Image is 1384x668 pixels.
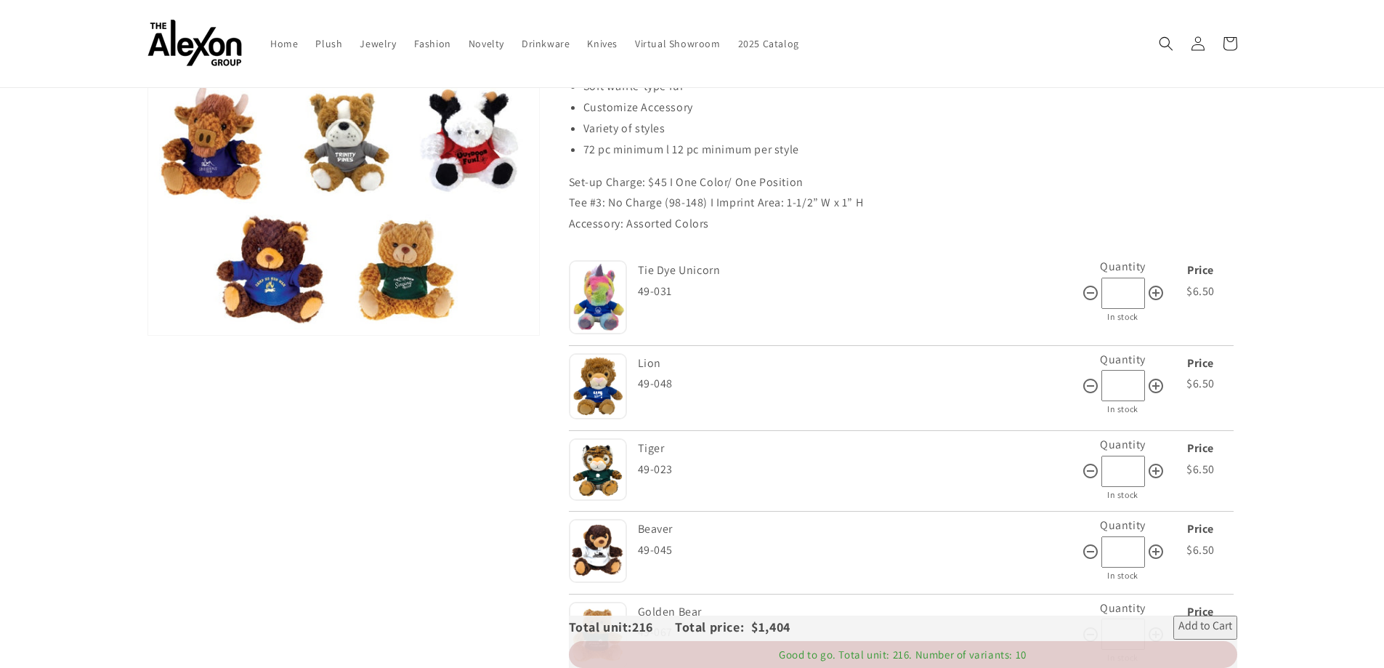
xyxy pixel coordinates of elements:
[405,28,460,59] a: Fashion
[626,28,729,59] a: Virtual Showroom
[1168,260,1234,281] div: Price
[1150,28,1182,60] summary: Search
[1082,401,1165,417] div: In stock
[1082,309,1165,325] div: In stock
[635,37,721,50] span: Virtual Showroom
[569,438,627,501] img: Tiger
[1168,519,1234,540] div: Price
[1100,518,1146,533] label: Quantity
[1186,462,1215,477] span: $6.50
[638,438,1078,459] div: Tiger
[638,260,1078,281] div: Tie Dye Unicorn
[751,619,790,635] span: $1,404
[1100,259,1146,274] label: Quantity
[307,28,351,59] a: Plush
[469,37,504,50] span: Novelty
[1168,602,1234,623] div: Price
[460,28,513,59] a: Novelty
[569,193,1237,214] p: Tee #3: No Charge (98-148) I Imprint Area: 1-1/2” W x 1” H
[638,374,1082,395] div: 49-048
[638,281,1082,302] div: 49-031
[1186,542,1215,558] span: $6.50
[578,28,626,59] a: Knives
[569,260,627,334] img: Tie Dye Unicorn
[587,37,618,50] span: Knives
[729,28,808,59] a: 2025 Catalog
[638,519,1078,540] div: Beaver
[638,540,1082,561] div: 49-045
[569,172,1237,193] p: Set-up Charge: $45 I One Color/ One Position
[513,28,578,59] a: Drinkware
[569,616,752,639] div: Total unit: Total price:
[262,28,307,59] a: Home
[147,20,242,68] img: The Alexon Group
[414,37,451,50] span: Fashion
[351,28,405,59] a: Jewelry
[1168,438,1234,459] div: Price
[1082,568,1165,584] div: In stock
[522,37,570,50] span: Drinkware
[1173,616,1237,639] button: Add to Cart
[315,37,342,50] span: Plush
[638,353,1078,374] div: Lion
[1100,352,1146,367] label: Quantity
[1186,376,1215,391] span: $6.50
[569,353,627,420] img: Lion
[779,648,1027,661] span: Good to go. Total unit: 216. Number of variants: 10
[583,118,1237,140] li: Variety of styles
[569,216,710,231] span: Accessory: Assorted Colors
[1100,600,1146,616] label: Quantity
[1186,283,1215,299] span: $6.50
[270,37,298,50] span: Home
[638,602,1078,623] div: Golden Bear
[638,459,1082,480] div: 49-023
[1178,619,1232,636] span: Add to Cart
[569,519,627,583] img: Beaver
[1082,487,1165,503] div: In stock
[738,37,799,50] span: 2025 Catalog
[1100,437,1146,452] label: Quantity
[583,97,1237,118] li: Customize Accessory
[583,140,1237,161] li: 72 pc minimum l 12 pc minimum per style
[1168,353,1234,374] div: Price
[360,37,396,50] span: Jewelry
[632,619,675,635] span: 216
